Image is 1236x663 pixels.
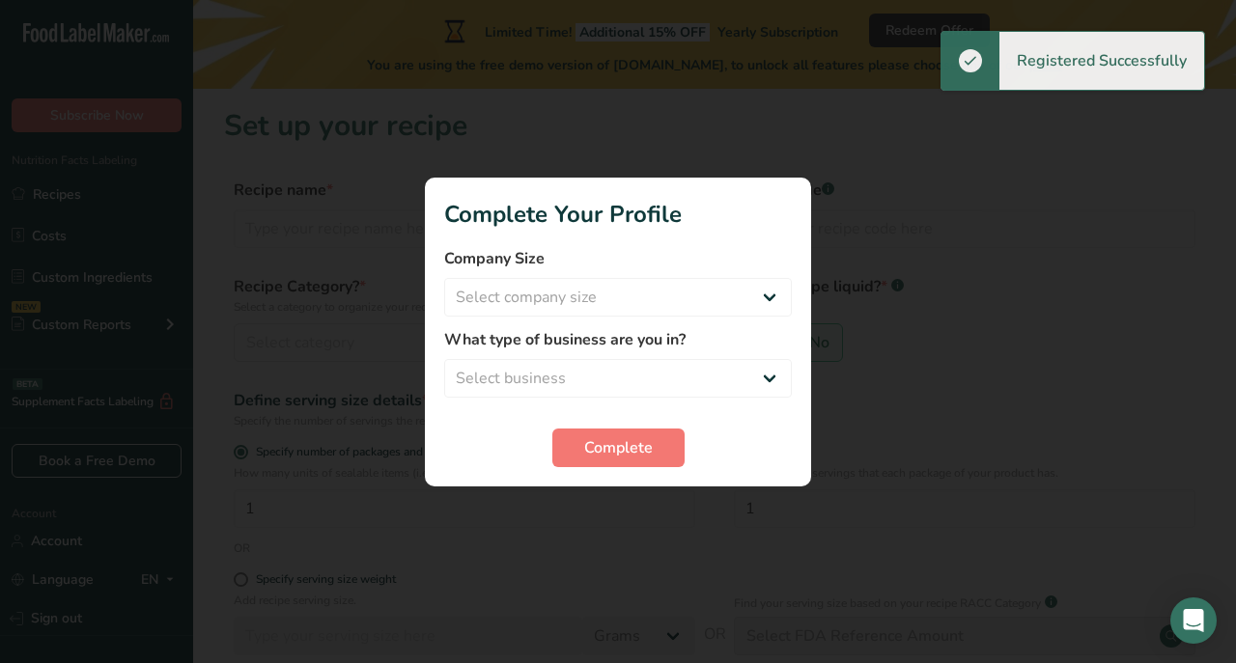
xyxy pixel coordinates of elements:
div: Registered Successfully [999,32,1204,90]
span: Complete [584,436,653,459]
label: What type of business are you in? [444,328,792,351]
div: Open Intercom Messenger [1170,597,1217,644]
h1: Complete Your Profile [444,197,792,232]
button: Complete [552,428,685,467]
label: Company Size [444,247,792,270]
